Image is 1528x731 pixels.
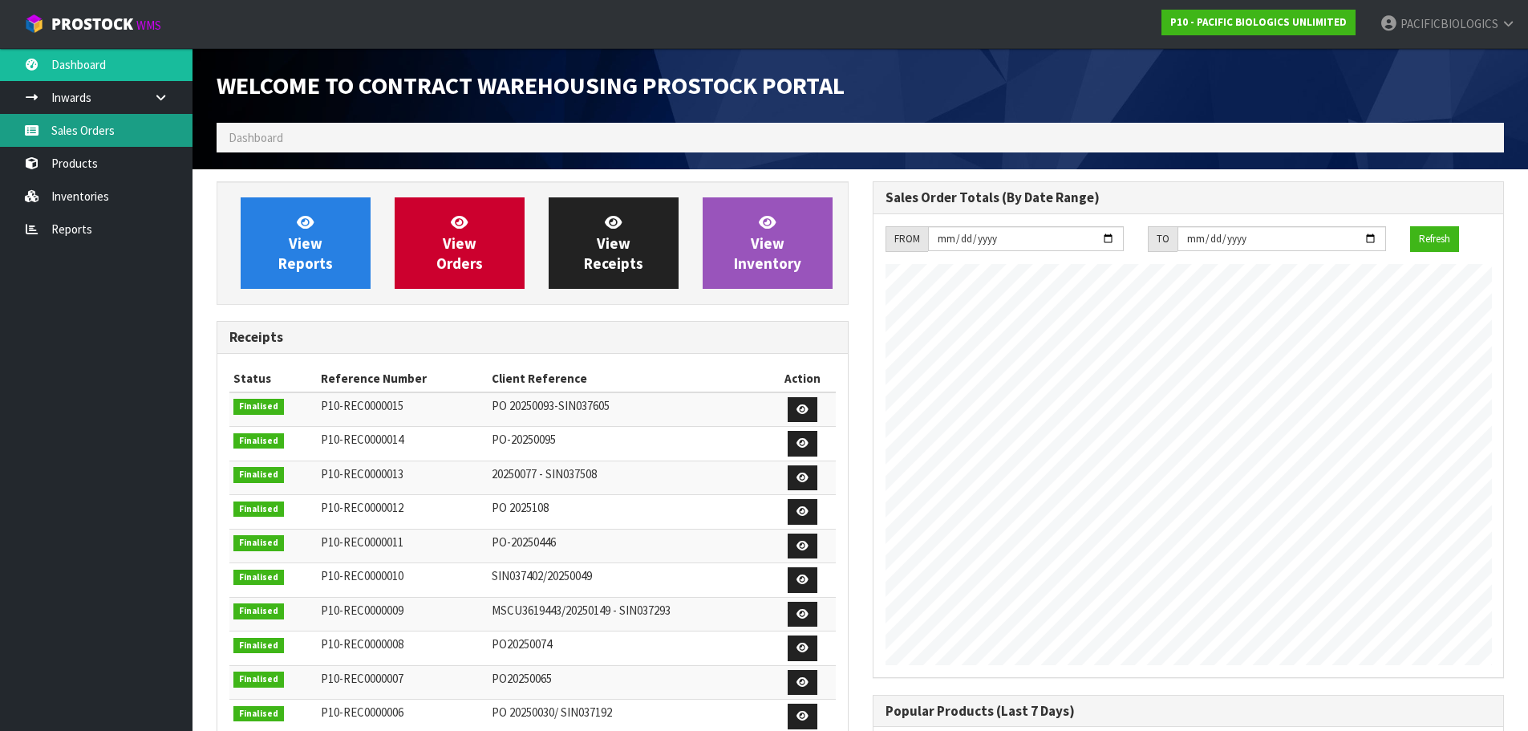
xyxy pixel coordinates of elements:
[321,603,403,618] span: P10-REC0000009
[492,398,610,413] span: PO 20250093-SIN037605
[886,704,1492,719] h3: Popular Products (Last 7 Days)
[321,568,403,583] span: P10-REC0000010
[492,432,556,447] span: PO-20250095
[769,366,836,392] th: Action
[136,18,161,33] small: WMS
[233,399,284,415] span: Finalised
[1170,15,1347,29] strong: P10 - PACIFIC BIOLOGICS UNLIMITED
[233,706,284,722] span: Finalised
[321,500,403,515] span: P10-REC0000012
[317,366,488,392] th: Reference Number
[278,213,333,273] span: View Reports
[436,213,483,273] span: View Orders
[886,190,1492,205] h3: Sales Order Totals (By Date Range)
[233,433,284,449] span: Finalised
[492,636,552,652] span: PO20250074
[229,330,836,345] h3: Receipts
[549,197,679,289] a: ViewReceipts
[1410,226,1459,252] button: Refresh
[24,14,44,34] img: cube-alt.png
[492,603,671,618] span: MSCU3619443/20250149 - SIN037293
[233,603,284,619] span: Finalised
[321,636,403,652] span: P10-REC0000008
[241,197,371,289] a: ViewReports
[321,398,403,413] span: P10-REC0000015
[886,226,928,252] div: FROM
[321,466,403,481] span: P10-REC0000013
[734,213,801,273] span: View Inventory
[51,14,133,35] span: ProStock
[492,568,592,583] span: SIN037402/20250049
[584,213,643,273] span: View Receipts
[1400,16,1498,31] span: PACIFICBIOLOGICS
[321,534,403,550] span: P10-REC0000011
[233,672,284,688] span: Finalised
[233,638,284,654] span: Finalised
[492,671,552,686] span: PO20250065
[233,570,284,586] span: Finalised
[1148,226,1177,252] div: TO
[217,70,845,100] span: Welcome to Contract Warehousing ProStock Portal
[492,705,612,720] span: PO 20250030/ SIN037192
[229,366,317,392] th: Status
[233,467,284,483] span: Finalised
[321,671,403,686] span: P10-REC0000007
[321,705,403,720] span: P10-REC0000006
[703,197,833,289] a: ViewInventory
[229,130,283,145] span: Dashboard
[492,500,549,515] span: PO 2025108
[395,197,525,289] a: ViewOrders
[492,466,597,481] span: 20250077 - SIN037508
[492,534,556,550] span: PO-20250446
[233,535,284,551] span: Finalised
[233,502,284,518] span: Finalised
[321,432,403,447] span: P10-REC0000014
[488,366,768,392] th: Client Reference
